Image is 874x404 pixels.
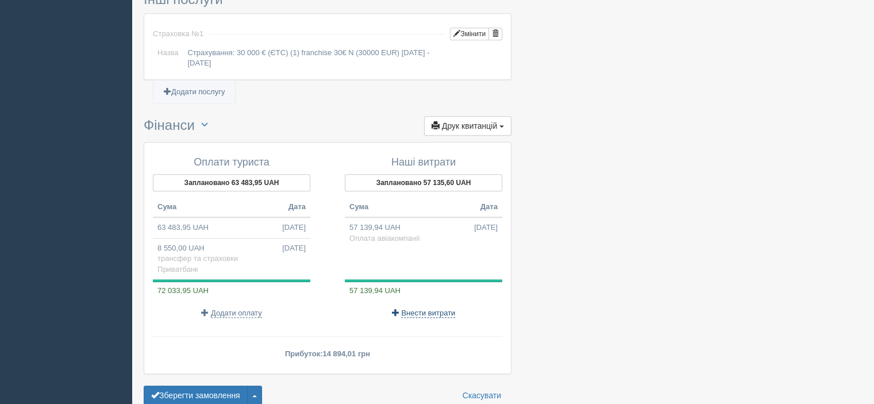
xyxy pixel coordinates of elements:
[474,222,498,233] span: [DATE]
[153,157,310,168] h4: Оплати туриста
[232,197,310,218] th: Дата
[345,197,423,218] th: Сума
[282,222,306,233] span: [DATE]
[423,197,502,218] th: Дата
[153,217,310,238] td: 63 483,95 UAH
[153,238,310,279] td: 8 550,00 UAH
[199,29,203,38] span: 1
[153,286,209,295] span: 72 033,95 UAH
[157,265,198,274] span: Приватбанк
[211,309,262,318] span: Додати оплату
[401,309,455,318] span: Внести витрати
[153,22,203,46] td: Страховка №
[153,348,502,359] p: Прибуток:
[322,349,370,358] span: 14 894,01 грн
[201,309,261,317] a: Додати оплату
[345,157,502,168] h4: Наші витрати
[345,286,401,295] span: 57 139,94 UAH
[345,174,502,191] button: Заплановано 57 135,60 UAH
[282,243,306,254] span: [DATE]
[157,254,238,263] span: трансфер та страховки
[144,116,511,136] h3: Фінанси
[349,234,420,243] span: Оплата авіакомпанії
[345,217,502,248] td: 57 139,94 UAH
[183,46,502,71] td: Страхування: 30 000 € (ЄТС) (1) franchise 30€ N (30000 EUR) [DATE] - [DATE]
[424,116,511,136] button: Друк квитанцій
[153,197,232,218] th: Сума
[153,174,310,191] button: Заплановано 63 483,95 UAH
[153,80,235,104] a: Додати послугу
[442,121,497,130] span: Друк квитанцій
[392,309,456,317] a: Внести витрати
[450,28,489,40] button: Змінити
[153,46,183,71] td: Назва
